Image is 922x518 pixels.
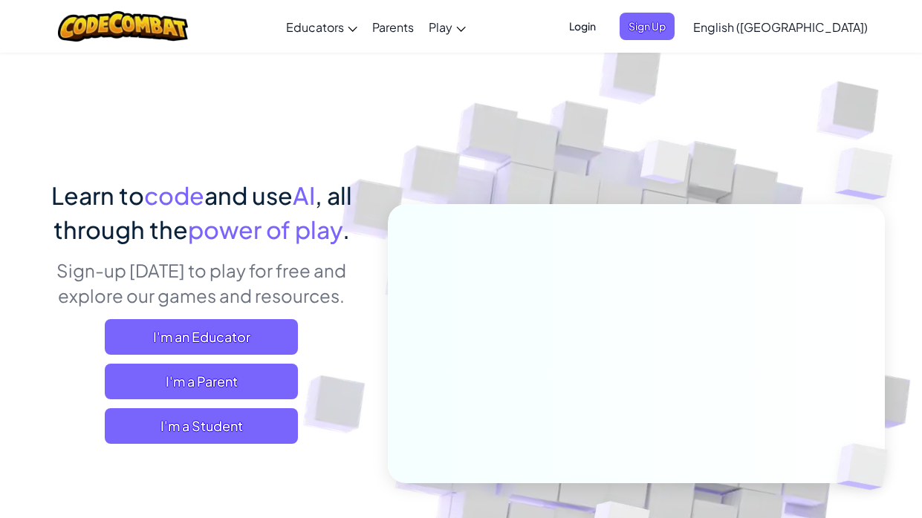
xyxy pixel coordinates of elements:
[51,180,144,210] span: Learn to
[293,180,315,210] span: AI
[342,214,350,244] span: .
[612,111,719,221] img: Overlap cubes
[105,408,298,444] button: I'm a Student
[58,11,188,42] img: CodeCombat logo
[693,19,868,35] span: English ([GEOGRAPHIC_DATA])
[421,7,473,47] a: Play
[429,19,452,35] span: Play
[105,364,298,399] a: I'm a Parent
[365,7,421,47] a: Parents
[286,19,344,35] span: Educators
[620,13,675,40] button: Sign Up
[144,180,204,210] span: code
[560,13,605,40] button: Login
[38,258,366,308] p: Sign-up [DATE] to play for free and explore our games and resources.
[105,319,298,355] a: I'm an Educator
[279,7,365,47] a: Educators
[188,214,342,244] span: power of play
[686,7,875,47] a: English ([GEOGRAPHIC_DATA])
[204,180,293,210] span: and use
